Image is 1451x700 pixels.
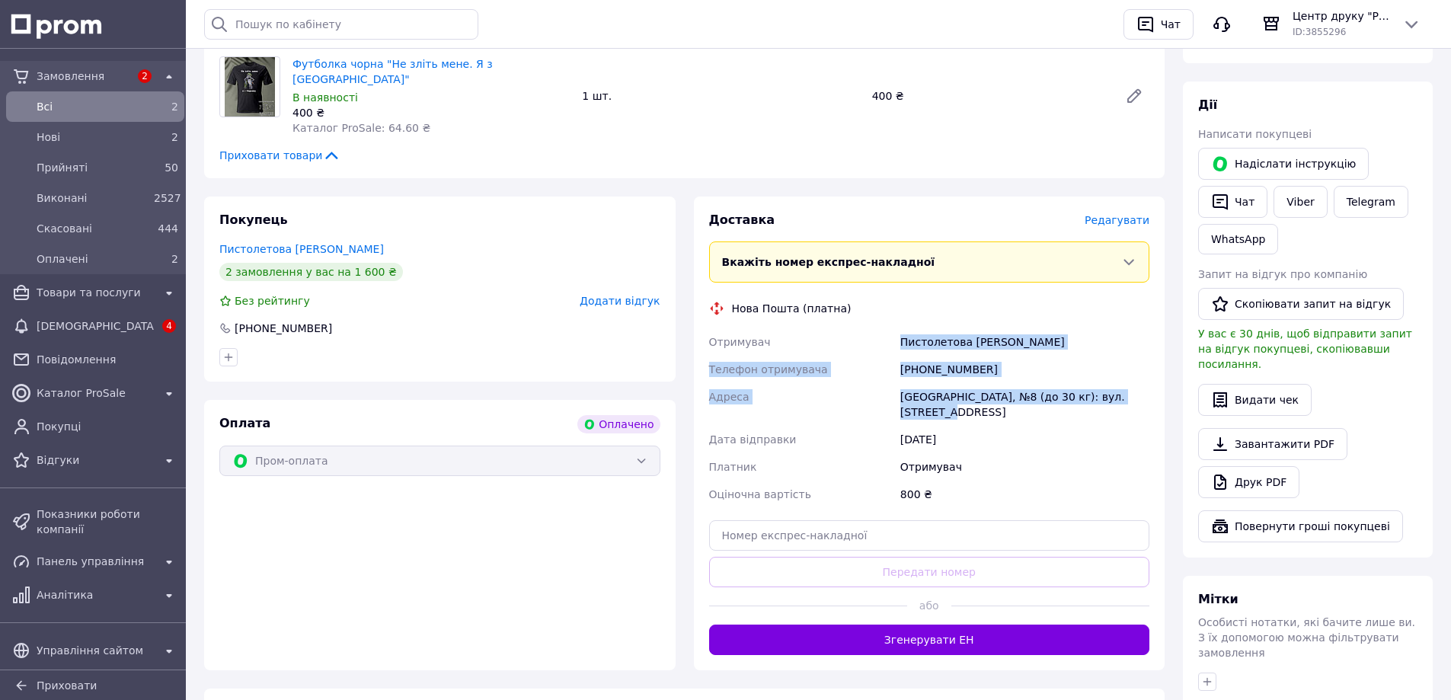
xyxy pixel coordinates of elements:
[1119,81,1149,111] a: Редагувати
[154,192,181,204] span: 2527
[37,190,148,206] span: Виконані
[577,415,660,433] div: Оплачено
[37,160,148,175] span: Прийняті
[866,85,1113,107] div: 400 ₴
[709,391,749,403] span: Адреса
[292,58,493,85] a: Футболка чорна "Не зліть мене. Я з [GEOGRAPHIC_DATA]"
[1198,592,1238,606] span: Мітки
[37,507,178,537] span: Показники роботи компанії
[709,520,1150,551] input: Номер експрес-накладної
[1123,9,1194,40] button: Чат
[1198,288,1404,320] button: Скопіювати запит на відгук
[897,426,1152,453] div: [DATE]
[1158,13,1184,36] div: Чат
[37,352,178,367] span: Повідомлення
[37,99,148,114] span: Всi
[158,222,178,235] span: 444
[722,256,935,268] span: Вкажіть номер експрес-накладної
[235,295,310,307] span: Без рейтингу
[709,488,811,500] span: Оціночна вартість
[897,356,1152,383] div: [PHONE_NUMBER]
[1293,27,1346,37] span: ID: 3855296
[219,416,270,430] span: Оплата
[37,554,154,569] span: Панель управління
[165,161,178,174] span: 50
[1274,186,1327,218] a: Viber
[907,598,951,613] span: або
[709,363,828,376] span: Телефон отримувача
[37,587,154,603] span: Аналітика
[1334,186,1408,218] a: Telegram
[171,253,178,265] span: 2
[1198,616,1415,659] span: Особисті нотатки, які бачите лише ви. З їх допомогою можна фільтрувати замовлення
[1198,466,1299,498] a: Друк PDF
[233,321,334,336] div: [PHONE_NUMBER]
[1198,268,1367,280] span: Запит на відгук про компанію
[897,383,1152,426] div: [GEOGRAPHIC_DATA], №8 (до 30 кг): вул. [STREET_ADDRESS]
[219,148,340,163] span: Приховати товари
[709,336,771,348] span: Отримувач
[728,301,855,316] div: Нова Пошта (платна)
[37,129,148,145] span: Нові
[204,9,478,40] input: Пошук по кабінету
[1293,8,1390,24] span: Центр друку "Print"
[1085,214,1149,226] span: Редагувати
[37,251,148,267] span: Оплачені
[580,295,660,307] span: Додати відгук
[219,243,384,255] a: Пистолетова [PERSON_NAME]
[225,57,275,117] img: Футболка чорна "Не зліть мене. Я з Херсону"
[709,625,1150,655] button: Згенерувати ЕН
[1198,148,1369,180] button: Надіслати інструкцію
[292,122,430,134] span: Каталог ProSale: 64.60 ₴
[37,69,129,84] span: Замовлення
[897,328,1152,356] div: Пистолетова [PERSON_NAME]
[37,679,97,692] span: Приховати
[219,263,403,281] div: 2 замовлення у вас на 1 600 ₴
[292,105,570,120] div: 400 ₴
[709,433,797,446] span: Дата відправки
[897,453,1152,481] div: Отримувач
[37,452,154,468] span: Відгуки
[576,85,865,107] div: 1 шт.
[37,285,154,300] span: Товари та послуги
[1198,97,1217,112] span: Дії
[1198,384,1312,416] button: Видати чек
[1198,224,1278,254] a: WhatsApp
[1198,328,1412,370] span: У вас є 30 днів, щоб відправити запит на відгук покупцеві, скопіювавши посилання.
[138,69,152,83] span: 2
[292,91,358,104] span: В наявності
[1198,186,1267,218] button: Чат
[219,213,288,227] span: Покупець
[709,461,757,473] span: Платник
[37,643,154,658] span: Управління сайтом
[162,319,176,333] span: 4
[171,101,178,113] span: 2
[37,419,178,434] span: Покупці
[37,318,154,334] span: [DEMOGRAPHIC_DATA]
[1198,510,1403,542] button: Повернути гроші покупцеві
[897,481,1152,508] div: 800 ₴
[171,131,178,143] span: 2
[37,221,148,236] span: Скасовані
[709,213,775,227] span: Доставка
[37,385,154,401] span: Каталог ProSale
[1198,128,1312,140] span: Написати покупцеві
[1198,428,1347,460] a: Завантажити PDF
